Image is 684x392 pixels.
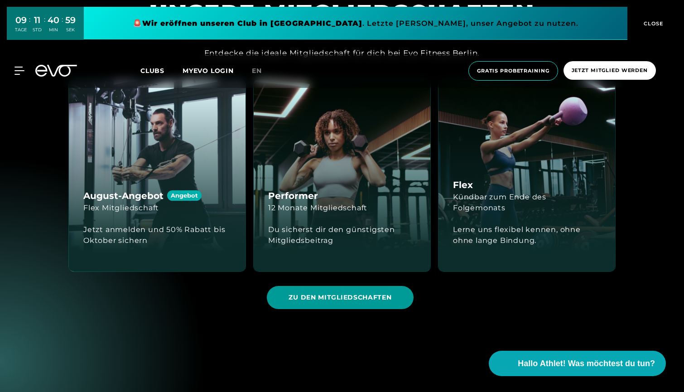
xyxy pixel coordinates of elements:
[83,224,231,246] div: Jetzt anmelden und 50% Rabatt bis Oktober sichern
[641,19,664,28] span: CLOSE
[83,203,159,213] div: Flex Mitgliedschaft
[289,293,391,302] span: ZU DEN MITGLIEDSCHAFTEN
[252,66,273,76] a: en
[15,27,27,33] div: TAGE
[65,27,76,33] div: SEK
[48,14,59,27] div: 40
[267,279,417,316] a: ZU DEN MITGLIEDSCHAFTEN
[268,224,416,246] div: Du sicherst dir den günstigsten Mitgliedsbeitrag
[48,27,59,33] div: MIN
[29,15,30,39] div: :
[140,67,164,75] span: Clubs
[268,203,367,213] div: 12 Monate Mitgliedschaft
[252,67,262,75] span: en
[453,192,601,213] div: Kündbar zum Ende des Folgemonats
[33,14,42,27] div: 11
[83,189,202,203] h4: August-Angebot
[466,61,561,81] a: Gratis Probetraining
[489,351,666,376] button: Hallo Athlet! Was möchtest du tun?
[140,66,183,75] a: Clubs
[33,27,42,33] div: STD
[15,14,27,27] div: 09
[62,15,63,39] div: :
[627,7,677,40] button: CLOSE
[453,178,473,192] h4: Flex
[453,224,601,246] div: Lerne uns flexibel kennen, ohne ohne lange Bindung.
[65,14,76,27] div: 59
[167,190,202,201] div: Angebot
[477,67,549,75] span: Gratis Probetraining
[183,67,234,75] a: MYEVO LOGIN
[268,189,318,203] h4: Performer
[518,358,655,370] span: Hallo Athlet! Was möchtest du tun?
[561,61,659,81] a: Jetzt Mitglied werden
[572,67,648,74] span: Jetzt Mitglied werden
[44,15,45,39] div: :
